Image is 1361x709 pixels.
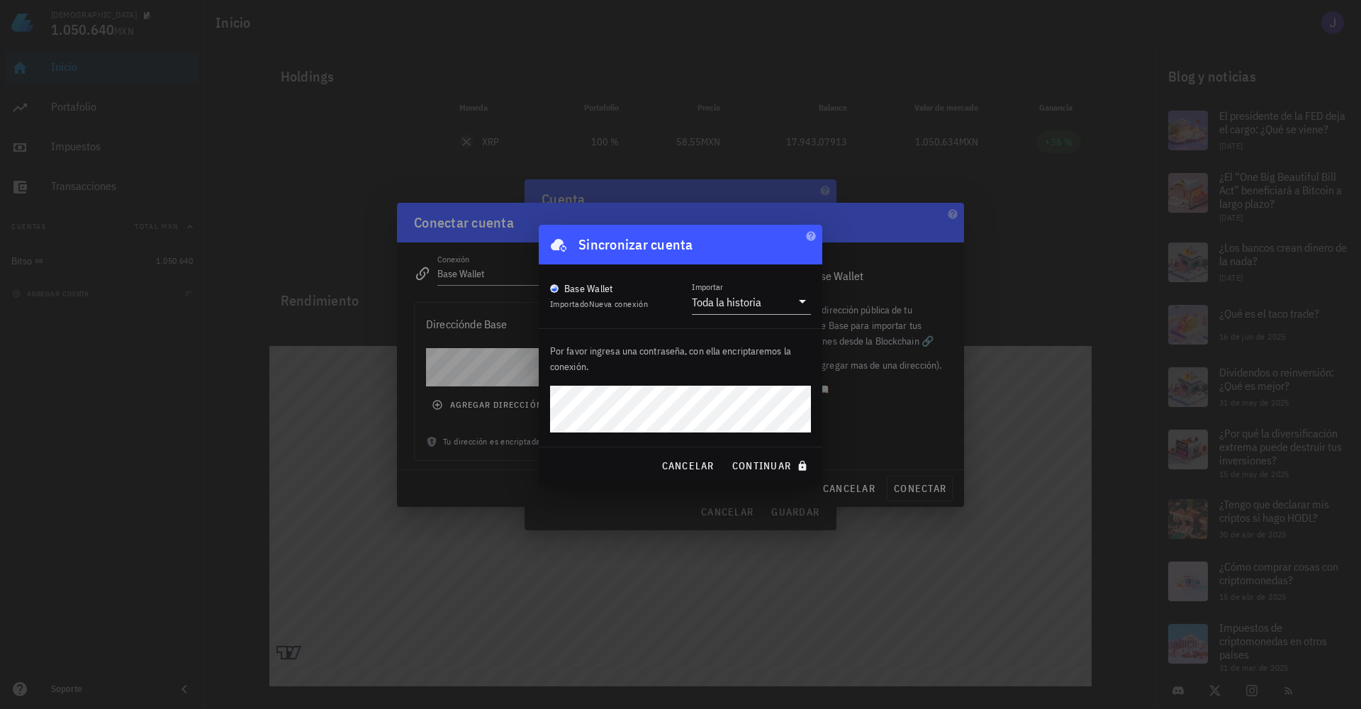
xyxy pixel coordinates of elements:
[692,295,761,309] div: Toda la historia
[732,459,812,472] span: continuar
[550,298,648,309] span: Importado
[692,281,723,292] label: Importar
[550,284,559,293] img: base
[726,453,817,479] button: continuar
[661,459,714,472] span: cancelar
[692,290,811,314] div: ImportarToda la historia
[564,281,613,296] div: Base Wallet
[550,343,811,374] p: Por favor ingresa una contraseña, con ella encriptaremos la conexión.
[655,453,719,479] button: cancelar
[578,233,693,256] div: Sincronizar cuenta
[589,298,649,309] span: Nueva conexión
